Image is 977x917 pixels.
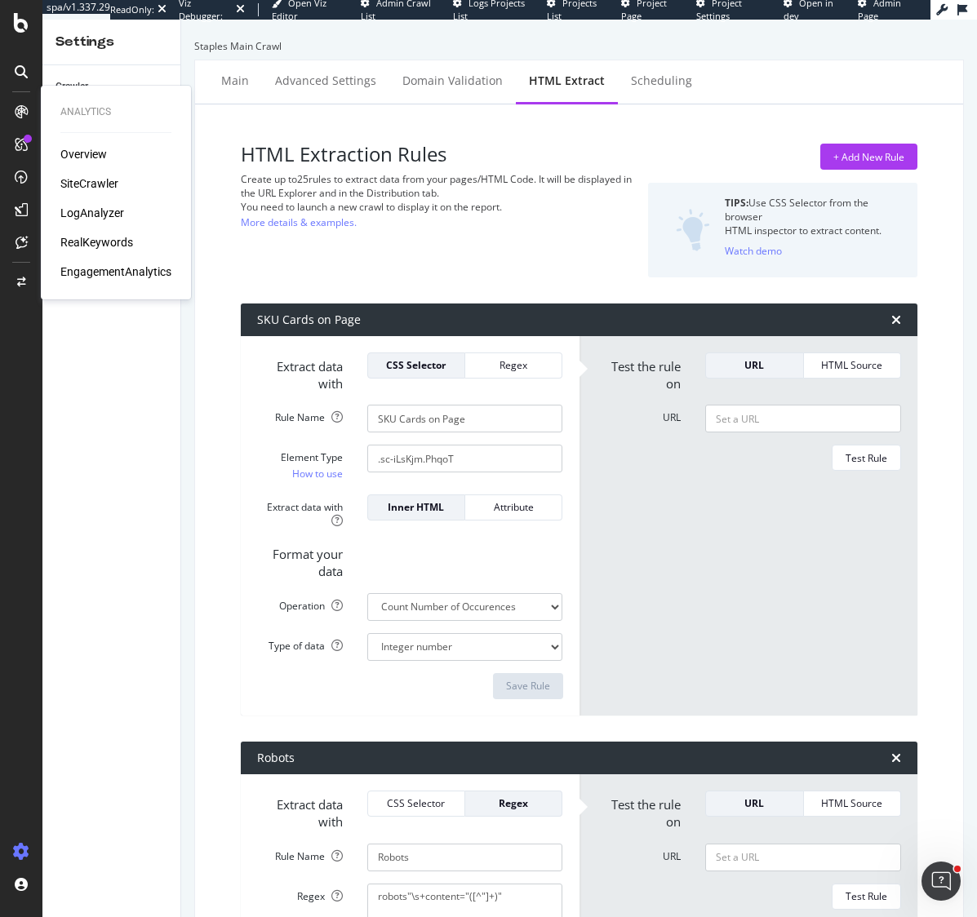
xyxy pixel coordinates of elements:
a: Overview [60,146,107,162]
label: Operation [245,593,355,613]
button: Regex [465,791,562,817]
div: SKU Cards on Page [257,312,361,328]
button: Test Rule [832,884,901,910]
div: Inner HTML [381,500,451,514]
div: Advanced Settings [275,73,376,89]
button: HTML Source [804,791,901,817]
label: Format your data [245,540,355,581]
label: Extract data with [245,494,355,528]
label: Test the rule on [584,791,694,831]
div: HTML Source [817,796,887,810]
div: times [891,751,901,764]
div: Element Type [257,450,343,464]
div: Staples Main Crawl [194,39,964,53]
label: Rule Name [245,405,355,424]
a: More details & examples. [241,214,357,231]
div: URL [719,358,789,372]
div: CSS Selector [381,796,451,810]
button: CSS Selector [367,791,465,817]
strong: TIPS: [725,196,748,210]
label: Test the rule on [584,352,694,393]
input: Provide a name [367,405,563,432]
div: Test Rule [846,889,887,903]
div: Regex [478,796,548,810]
a: Crawler [56,78,169,95]
div: You need to launch a new crawl to display it on the report. [241,200,635,214]
div: Create up to 25 rules to extract data from your pages/HTML Code. It will be displayed in the URL ... [241,172,635,200]
div: Test Rule [846,451,887,465]
div: Robots [257,750,295,766]
input: CSS Expression [367,445,563,472]
div: times [891,313,901,326]
label: Extract data with [245,791,355,831]
div: Save Rule [506,679,550,693]
label: Type of data [245,633,355,653]
button: Inner HTML [367,494,465,521]
input: Set a URL [705,844,901,871]
label: Rule Name [245,844,355,863]
div: CSS Selector [381,358,451,372]
button: Save Rule [493,673,563,699]
div: HTML Extract [529,73,605,89]
iframe: Intercom live chat [921,862,961,901]
div: + Add New Rule [833,150,904,164]
a: RealKeywords [60,234,133,250]
button: URL [705,352,803,379]
button: + Add New Rule [820,144,917,170]
a: EngagementAnalytics [60,264,171,280]
div: Watch demo [725,244,782,258]
input: Provide a name [367,844,563,871]
div: Crawler [56,78,88,95]
a: SiteCrawler [60,175,118,192]
a: LogAnalyzer [60,205,124,221]
button: Watch demo [725,238,782,264]
div: Scheduling [631,73,692,89]
div: Domain Validation [402,73,503,89]
div: Use CSS Selector from the browser [725,196,904,224]
label: URL [584,405,694,424]
a: How to use [292,465,343,482]
button: Attribute [465,494,562,521]
button: Regex [465,352,562,379]
label: Extract data with [245,352,355,393]
div: HTML inspector to extract content. [725,224,904,237]
button: HTML Source [804,352,901,379]
img: DZQOUYU0WpgAAAAASUVORK5CYII= [676,209,710,251]
button: Test Rule [832,445,901,471]
h3: HTML Extraction Rules [241,144,635,165]
div: Analytics [60,105,171,119]
label: Regex [245,884,355,903]
div: URL [719,796,789,810]
button: CSS Selector [367,352,465,379]
div: Settings [56,33,167,51]
label: URL [584,844,694,863]
div: Main [221,73,249,89]
button: URL [705,791,803,817]
div: Regex [478,358,548,372]
div: HTML Source [817,358,887,372]
div: Attribute [478,500,548,514]
div: ReadOnly: [110,3,154,16]
input: Set a URL [705,405,901,432]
